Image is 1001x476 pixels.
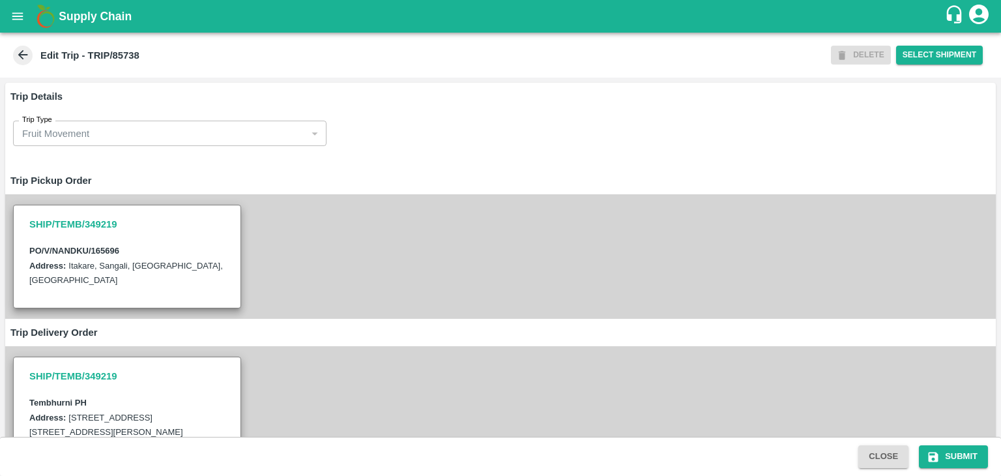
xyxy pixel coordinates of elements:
label: Address: [29,261,66,271]
p: Fruit Movement [22,126,89,141]
button: Select Shipment [896,46,983,65]
button: open drawer [3,1,33,31]
b: Tembhurni PH [29,398,87,408]
strong: Trip Details [10,91,63,102]
label: Trip Type [22,115,52,125]
b: Supply Chain [59,10,132,23]
div: customer-support [944,5,967,28]
strong: Trip Pickup Order [10,175,92,186]
label: Itakare, Sangali, [GEOGRAPHIC_DATA], [GEOGRAPHIC_DATA] [29,261,223,285]
h3: SHIP/TEMB/349219 [29,368,225,385]
b: PO/V/NANDKU/165696 [29,246,119,256]
button: Submit [919,445,988,468]
label: Address: [29,413,66,423]
img: logo [33,3,59,29]
label: [STREET_ADDRESS] [STREET_ADDRESS][PERSON_NAME] [29,413,183,437]
a: Supply Chain [59,7,944,25]
b: Edit Trip - TRIP/85738 [40,50,139,61]
h3: SHIP/TEMB/349219 [29,216,225,233]
div: account of current user [967,3,991,30]
button: Close [858,445,908,468]
strong: Trip Delivery Order [10,327,98,338]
